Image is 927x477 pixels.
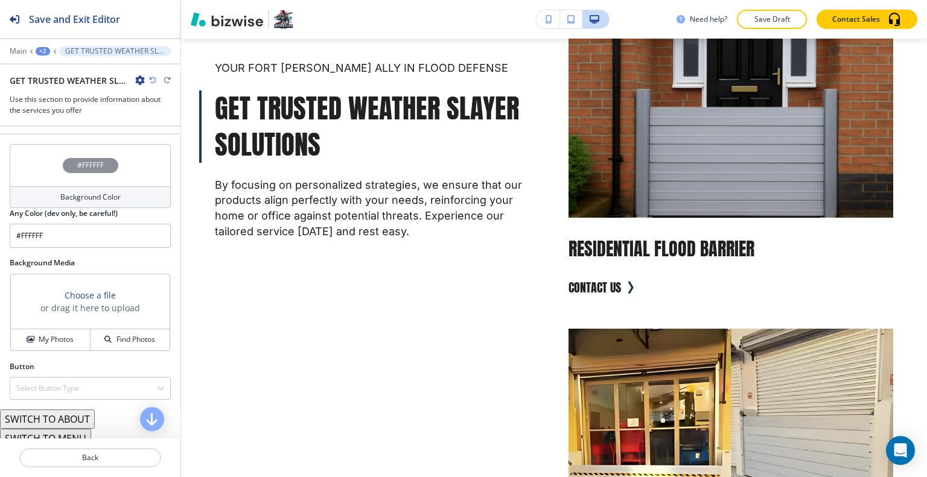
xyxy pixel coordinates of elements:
p: Back [21,452,160,463]
h3: Need help? [690,14,727,25]
img: Bizwise Logo [191,12,263,27]
button: Contact Us [569,276,621,300]
button: Main [10,47,27,55]
img: Your Logo [274,10,293,29]
h3: or drag it here to upload [40,302,140,314]
h4: Find Photos [116,334,155,345]
button: Save Draft [737,10,807,29]
p: Contact Sales [832,14,880,25]
p: GET TRUSTED WEATHER SLAYER SOLUTIONS [65,47,165,55]
h4: Background Color [60,192,121,203]
button: Contact Sales [817,10,917,29]
h2: GET TRUSTED WEATHER SLAYER SOLUTIONS [10,74,130,87]
h3: Use this section to provide information about the services you offer [10,94,171,116]
p: YOUR FORT [PERSON_NAME] ALLY IN FLOOD DEFENSE [215,60,540,76]
p: Save Draft [753,14,791,25]
p: By focusing on personalized strategies, we ensure that our products align perfectly with your nee... [215,177,540,240]
button: #FFFFFFBackground Color [10,144,171,208]
button: GET TRUSTED WEATHER SLAYER SOLUTIONS [59,46,171,56]
div: Open Intercom Messenger [886,436,915,465]
h2: Save and Exit Editor [29,12,120,27]
button: Back [19,448,161,467]
h4: #FFFFFF [77,160,104,171]
p: GET TRUSTED WEATHER SLAYER SOLUTIONS [215,90,540,163]
button: Find Photos [91,329,170,350]
img: RESIDENTIAL FLOOD BARRIER [569,31,893,218]
h2: Button [10,361,34,372]
button: +2 [36,47,50,55]
h4: Select Button Type [16,383,79,394]
button: My Photos [11,329,91,350]
h4: My Photos [39,334,74,345]
button: Choose a file [65,289,116,302]
h5: RESIDENTIAL FLOOD BARRIER [569,237,893,261]
h2: Background Media [10,257,171,268]
div: Choose a fileor drag it here to uploadMy PhotosFind Photos [10,273,171,352]
h2: Any Color (dev only, be careful!) [10,208,118,219]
